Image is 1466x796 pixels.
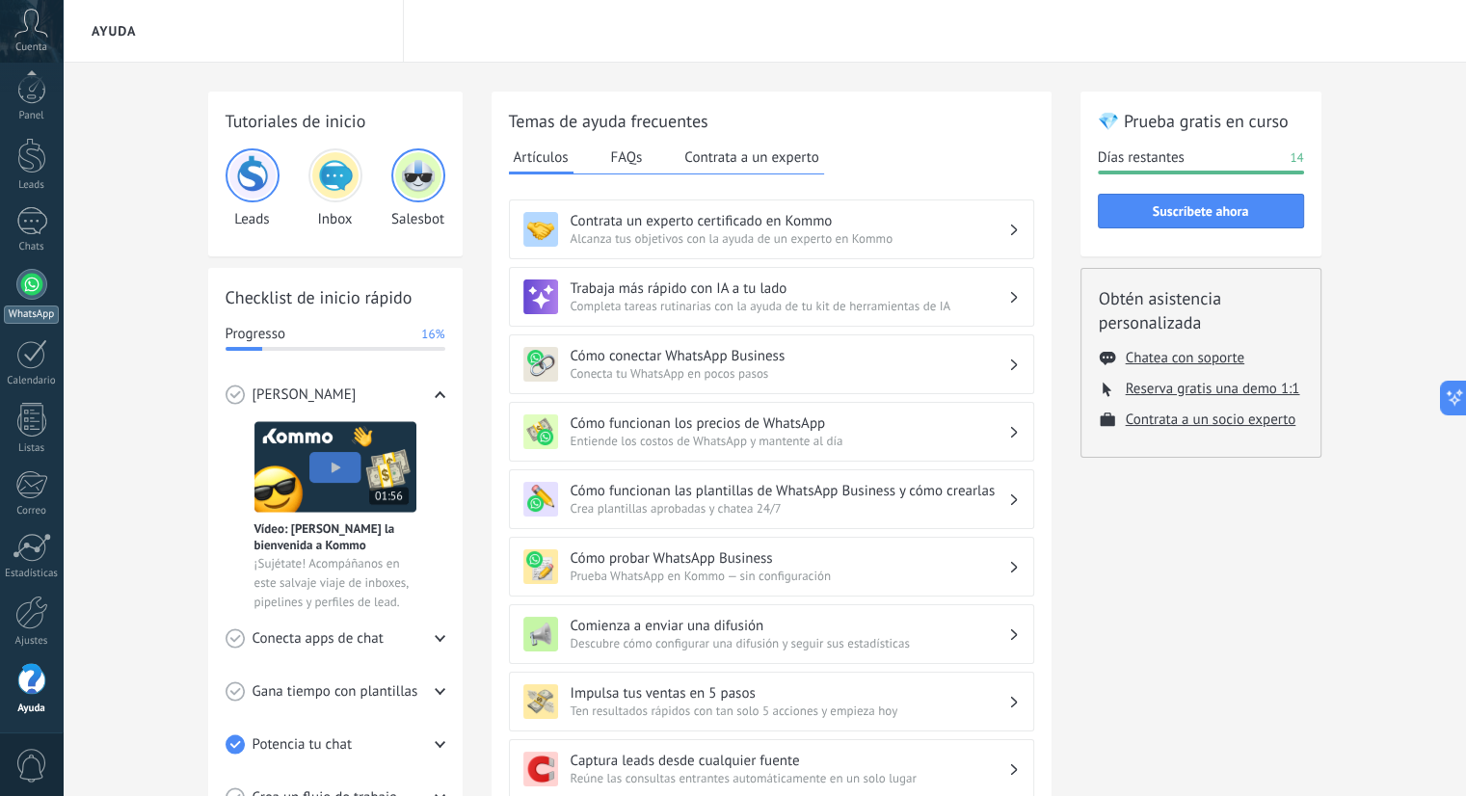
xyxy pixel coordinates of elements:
[308,148,362,228] div: Inbox
[571,568,1008,584] span: Prueba WhatsApp en Kommo — sin configuración
[1126,411,1296,429] button: Contrata a un socio experto
[4,635,60,648] div: Ajustes
[571,414,1008,433] h3: Cómo funcionan los precios de WhatsApp
[421,325,444,344] span: 16%
[571,635,1008,651] span: Descubre cómo configurar una difusión y seguir sus estadísticas
[571,752,1008,770] h3: Captura leads desde cualquier fuente
[571,617,1008,635] h3: Comienza a enviar una difusión
[1099,286,1303,334] h2: Obtén asistencia personalizada
[226,148,280,228] div: Leads
[571,770,1008,786] span: Reúne las consultas entrantes automáticamente en un solo lugar
[1153,204,1249,218] span: Suscríbete ahora
[571,500,1008,517] span: Crea plantillas aprobadas y chatea 24/7
[1290,148,1303,168] span: 14
[680,143,823,172] button: Contrata a un experto
[571,365,1008,382] span: Conecta tu WhatsApp en pocos pasos
[253,735,353,755] span: Potencia tu chat
[4,305,59,324] div: WhatsApp
[571,433,1008,449] span: Entiende los costos de WhatsApp y mantente al día
[4,442,60,455] div: Listas
[253,629,384,649] span: Conecta apps de chat
[391,148,445,228] div: Salesbot
[571,212,1008,230] h3: Contrata un experto certificado en Kommo
[1098,109,1304,133] h2: 💎 Prueba gratis en curso
[1126,380,1300,398] button: Reserva gratis una demo 1:1
[253,385,357,405] span: [PERSON_NAME]
[571,279,1008,298] h3: Trabaja más rápido con IA a tu lado
[4,375,60,387] div: Calendario
[4,568,60,580] div: Estadísticas
[254,554,416,612] span: ¡Sujétate! Acompáñanos en este salvaje viaje de inboxes, pipelines y perfiles de lead.
[4,703,60,715] div: Ayuda
[571,298,1008,314] span: Completa tareas rutinarias con la ayuda de tu kit de herramientas de IA
[226,325,285,344] span: Progresso
[254,520,416,553] span: Vídeo: [PERSON_NAME] la bienvenida a Kommo
[571,230,1008,247] span: Alcanza tus objetivos con la ayuda de un experto en Kommo
[226,285,445,309] h2: Checklist de inicio rápido
[606,143,648,172] button: FAQs
[253,682,418,702] span: Gana tiempo con plantillas
[1126,349,1244,367] button: Chatea con soporte
[4,110,60,122] div: Panel
[509,109,1034,133] h2: Temas de ayuda frecuentes
[1098,148,1185,168] span: Días restantes
[571,684,1008,703] h3: Impulsa tus ventas en 5 pasos
[4,505,60,517] div: Correo
[571,703,1008,719] span: Ten resultados rápidos con tan solo 5 acciones y empieza hoy
[571,347,1008,365] h3: Cómo conectar WhatsApp Business
[571,482,1008,500] h3: Cómo funcionan las plantillas de WhatsApp Business y cómo crearlas
[254,421,416,513] img: Meet video
[1098,194,1304,228] button: Suscríbete ahora
[226,109,445,133] h2: Tutoriales de inicio
[509,143,573,174] button: Artículos
[571,549,1008,568] h3: Cómo probar WhatsApp Business
[15,41,47,54] span: Cuenta
[4,179,60,192] div: Leads
[4,241,60,253] div: Chats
